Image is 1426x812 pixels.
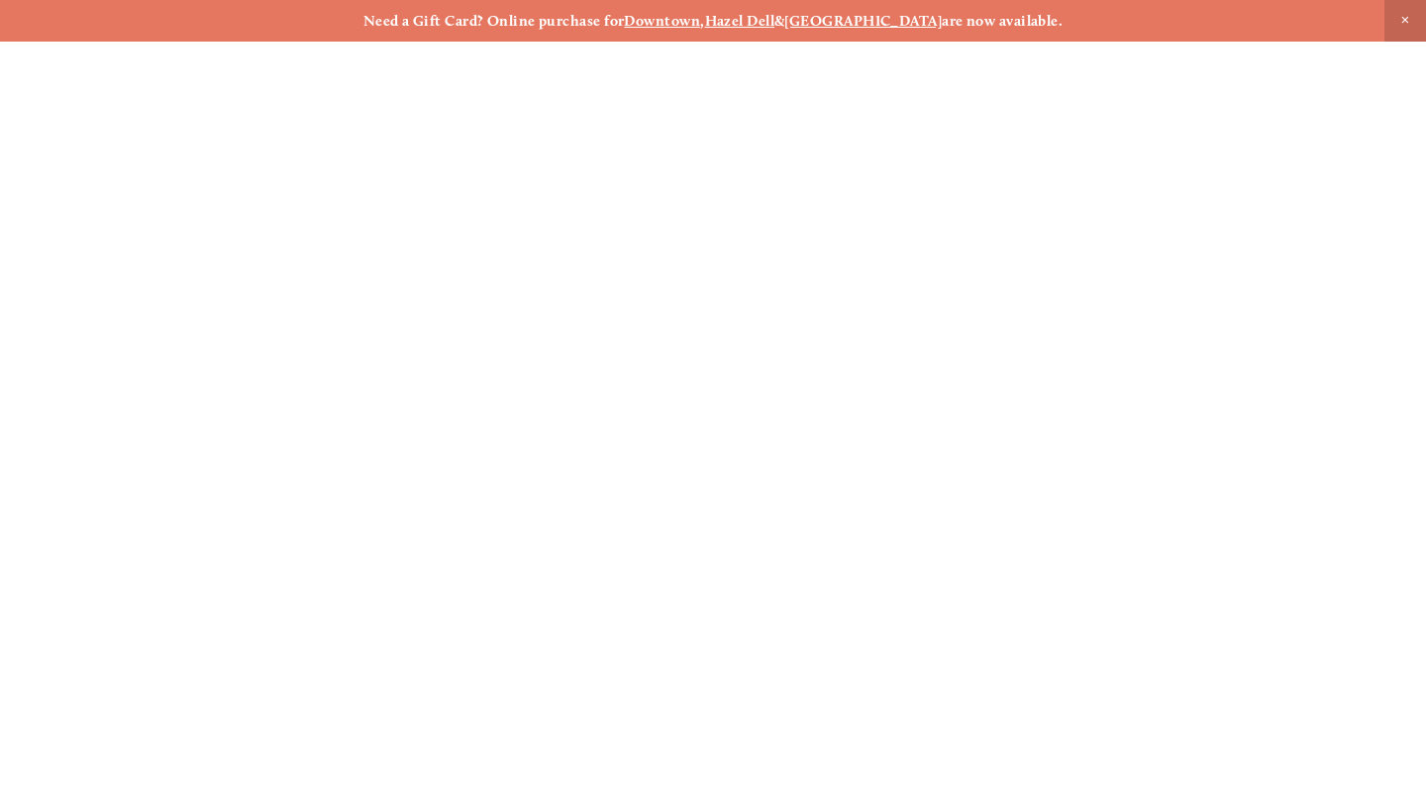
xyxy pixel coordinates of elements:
[363,12,625,30] strong: Need a Gift Card? Online purchase for
[700,12,704,30] strong: ,
[942,12,1063,30] strong: are now available.
[774,12,784,30] strong: &
[784,12,942,30] a: [GEOGRAPHIC_DATA]
[705,12,775,30] a: Hazel Dell
[624,12,700,30] a: Downtown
